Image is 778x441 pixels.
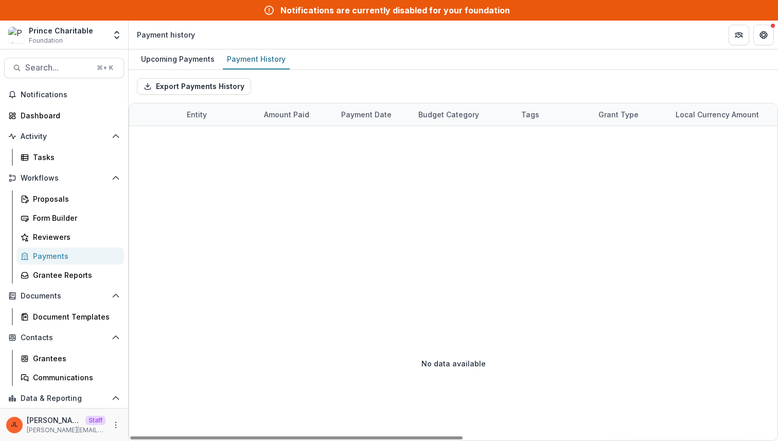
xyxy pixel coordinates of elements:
[85,416,105,425] p: Staff
[27,426,105,435] p: [PERSON_NAME][EMAIL_ADDRESS][DOMAIN_NAME]
[21,132,108,141] span: Activity
[110,419,122,431] button: More
[16,267,124,284] a: Grantee Reports
[4,58,124,78] button: Search...
[33,232,116,242] div: Reviewers
[11,421,18,428] div: Jeanne Locker
[280,4,510,16] div: Notifications are currently disabled for your foundation
[592,103,669,126] div: Grant Type
[4,329,124,346] button: Open Contacts
[412,103,515,126] div: Budget Category
[181,103,258,126] div: Entity
[33,251,116,261] div: Payments
[33,270,116,280] div: Grantee Reports
[33,353,116,364] div: Grantees
[16,350,124,367] a: Grantees
[4,288,124,304] button: Open Documents
[137,49,219,69] a: Upcoming Payments
[21,333,108,342] span: Contacts
[181,109,213,120] div: Entity
[4,128,124,145] button: Open Activity
[16,308,124,325] a: Document Templates
[258,109,315,120] div: Amount Paid
[137,51,219,66] div: Upcoming Payments
[592,109,645,120] div: Grant Type
[753,25,774,45] button: Get Help
[335,103,412,126] div: Payment Date
[25,63,91,73] span: Search...
[33,213,116,223] div: Form Builder
[4,86,124,103] button: Notifications
[29,36,63,45] span: Foundation
[515,103,592,126] div: Tags
[669,103,772,126] div: Local Currency Amount
[33,193,116,204] div: Proposals
[16,209,124,226] a: Form Builder
[21,394,108,403] span: Data & Reporting
[21,292,108,301] span: Documents
[95,62,115,74] div: ⌘ + K
[669,109,765,120] div: Local Currency Amount
[4,390,124,407] button: Open Data & Reporting
[412,109,485,120] div: Budget Category
[258,103,335,126] div: Amount Paid
[29,25,93,36] div: Prince Charitable
[223,51,290,66] div: Payment History
[21,91,120,99] span: Notifications
[33,311,116,322] div: Document Templates
[223,49,290,69] a: Payment History
[137,78,251,95] button: Export Payments History
[110,25,124,45] button: Open entity switcher
[27,415,81,426] p: [PERSON_NAME]
[515,109,545,120] div: Tags
[16,248,124,264] a: Payments
[4,107,124,124] a: Dashboard
[133,27,199,42] nav: breadcrumb
[335,109,398,120] div: Payment Date
[16,149,124,166] a: Tasks
[33,372,116,383] div: Communications
[4,170,124,186] button: Open Workflows
[729,25,749,45] button: Partners
[33,152,116,163] div: Tasks
[421,358,486,369] p: No data available
[8,27,25,43] img: Prince Charitable
[16,228,124,245] a: Reviewers
[16,190,124,207] a: Proposals
[137,29,195,40] div: Payment history
[16,369,124,386] a: Communications
[21,174,108,183] span: Workflows
[21,110,116,121] div: Dashboard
